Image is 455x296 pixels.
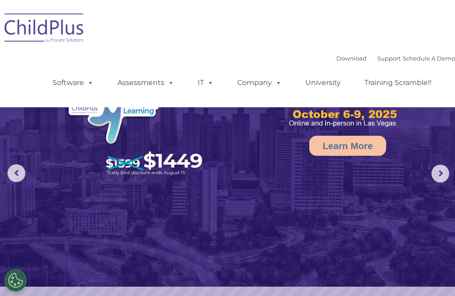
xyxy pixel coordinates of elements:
a: Support [377,55,401,62]
button: Cookies Settings [4,269,27,292]
font: | [336,55,455,62]
a: University [296,74,350,92]
a: Software [44,74,103,92]
a: Learn More [309,136,386,156]
a: Training Scramble!! [355,74,440,92]
a: Schedule A Demo [403,55,455,62]
a: Assessments [108,74,183,92]
a: Company [228,74,291,92]
a: Download [336,55,367,62]
a: IT [189,74,223,92]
